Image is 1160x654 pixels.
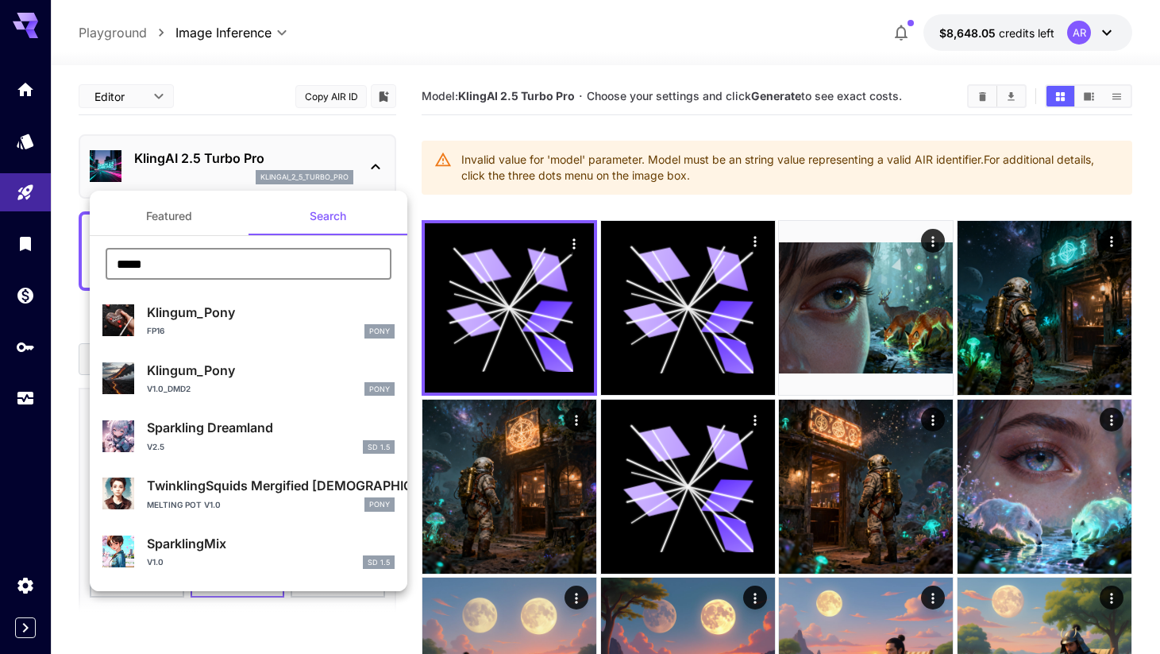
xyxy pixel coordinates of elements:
[102,296,395,345] div: Klingum_PonyFP16Pony
[369,326,390,337] p: Pony
[147,476,395,495] p: TwinklingSquids Mergified [DEMOGRAPHIC_DATA] | Melting Pot [Pony XL]
[147,361,395,380] p: Klingum_Pony
[147,499,221,511] p: Melting Pot v1.0
[147,303,395,322] p: Klingum_Pony
[249,197,407,235] button: Search
[147,418,395,437] p: Sparkling Dreamland
[368,557,390,568] p: SD 1.5
[102,528,395,576] div: SparklingMixv1.0SD 1.5
[147,441,164,453] p: v2.5
[102,470,395,518] div: TwinklingSquids Mergified [DEMOGRAPHIC_DATA] | Melting Pot [Pony XL]Melting Pot v1.0Pony
[90,197,249,235] button: Featured
[147,556,164,568] p: v1.0
[147,383,191,395] p: v1.0_DMD2
[369,499,390,510] p: Pony
[369,384,390,395] p: Pony
[368,442,390,453] p: SD 1.5
[102,412,395,460] div: Sparkling Dreamlandv2.5SD 1.5
[102,354,395,403] div: Klingum_Ponyv1.0_DMD2Pony
[147,325,164,337] p: FP16
[147,534,395,553] p: SparklingMix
